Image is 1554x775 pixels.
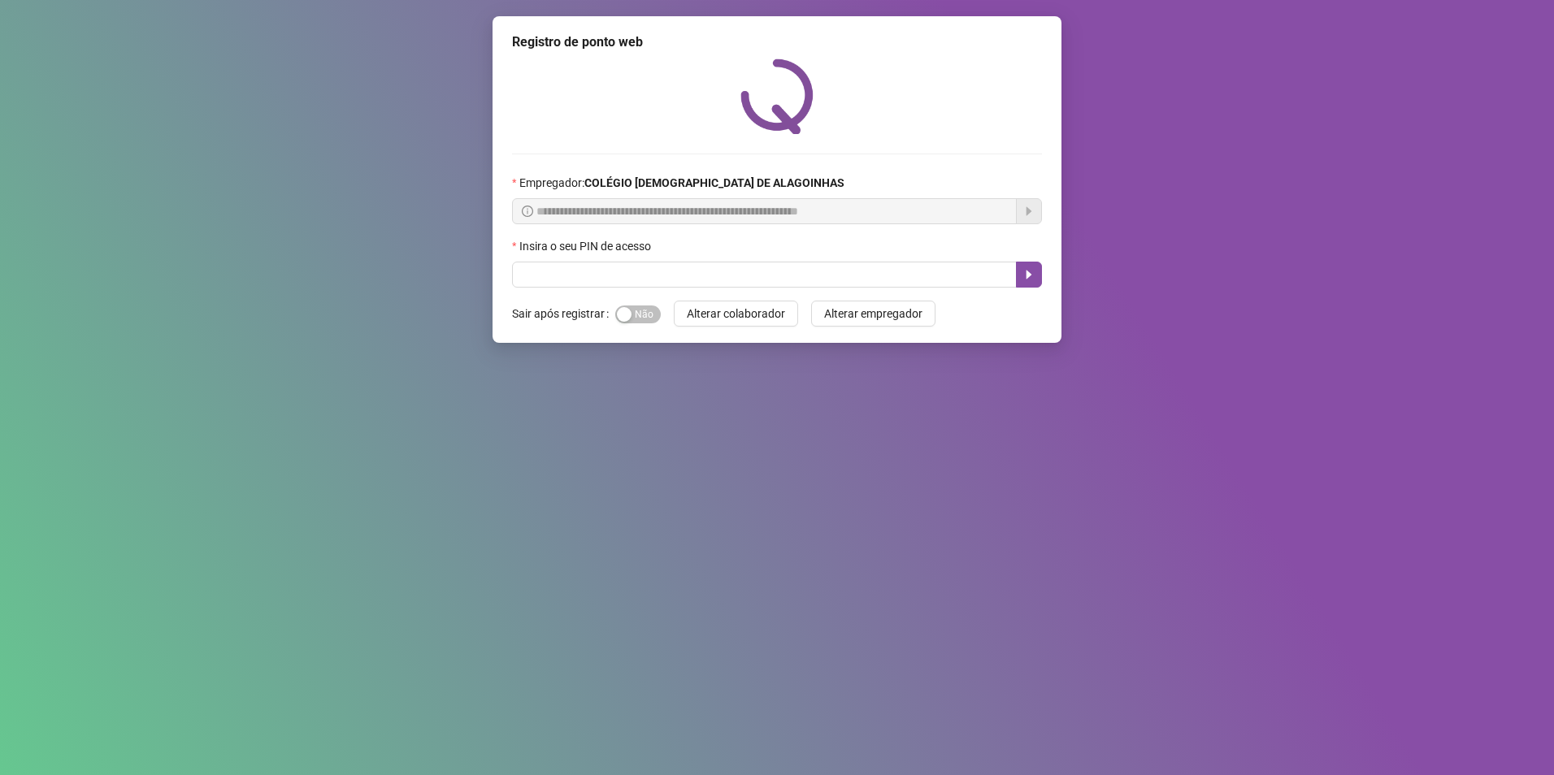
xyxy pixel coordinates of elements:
span: Alterar colaborador [687,305,785,323]
span: info-circle [522,206,533,217]
span: Alterar empregador [824,305,922,323]
button: Alterar empregador [811,301,935,327]
span: Empregador : [519,174,844,192]
span: caret-right [1022,268,1035,281]
strong: COLÉGIO [DEMOGRAPHIC_DATA] DE ALAGOINHAS [584,176,844,189]
div: Registro de ponto web [512,32,1042,52]
img: QRPoint [740,58,814,134]
label: Sair após registrar [512,301,615,327]
button: Alterar colaborador [674,301,798,327]
label: Insira o seu PIN de acesso [512,237,662,255]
